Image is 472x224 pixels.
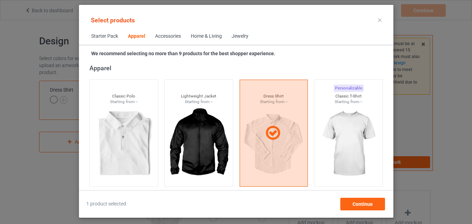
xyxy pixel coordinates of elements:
div: Home & Living [191,33,222,40]
span: Starter Pack [86,28,123,45]
div: Classic Polo [89,93,158,99]
span: 1 product selected [86,201,126,208]
div: Starting from -- [165,99,233,105]
div: Starting from -- [314,99,383,105]
img: regular.jpg [317,105,380,183]
div: Apparel [128,33,145,40]
strong: We recommend selecting no more than 9 products for the best shopper experience. [91,51,275,56]
div: Apparel [89,64,386,72]
div: Accessories [155,33,181,40]
img: regular.jpg [92,105,155,183]
div: Lightweight Jacket [165,93,233,99]
span: Continue [352,201,372,207]
div: Personalizable [333,85,363,92]
div: Continue [340,198,385,210]
span: Select products [91,16,135,24]
div: Classic T-Shirt [314,93,383,99]
div: Starting from -- [89,99,158,105]
div: Jewelry [232,33,248,40]
img: regular.jpg [167,105,230,183]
